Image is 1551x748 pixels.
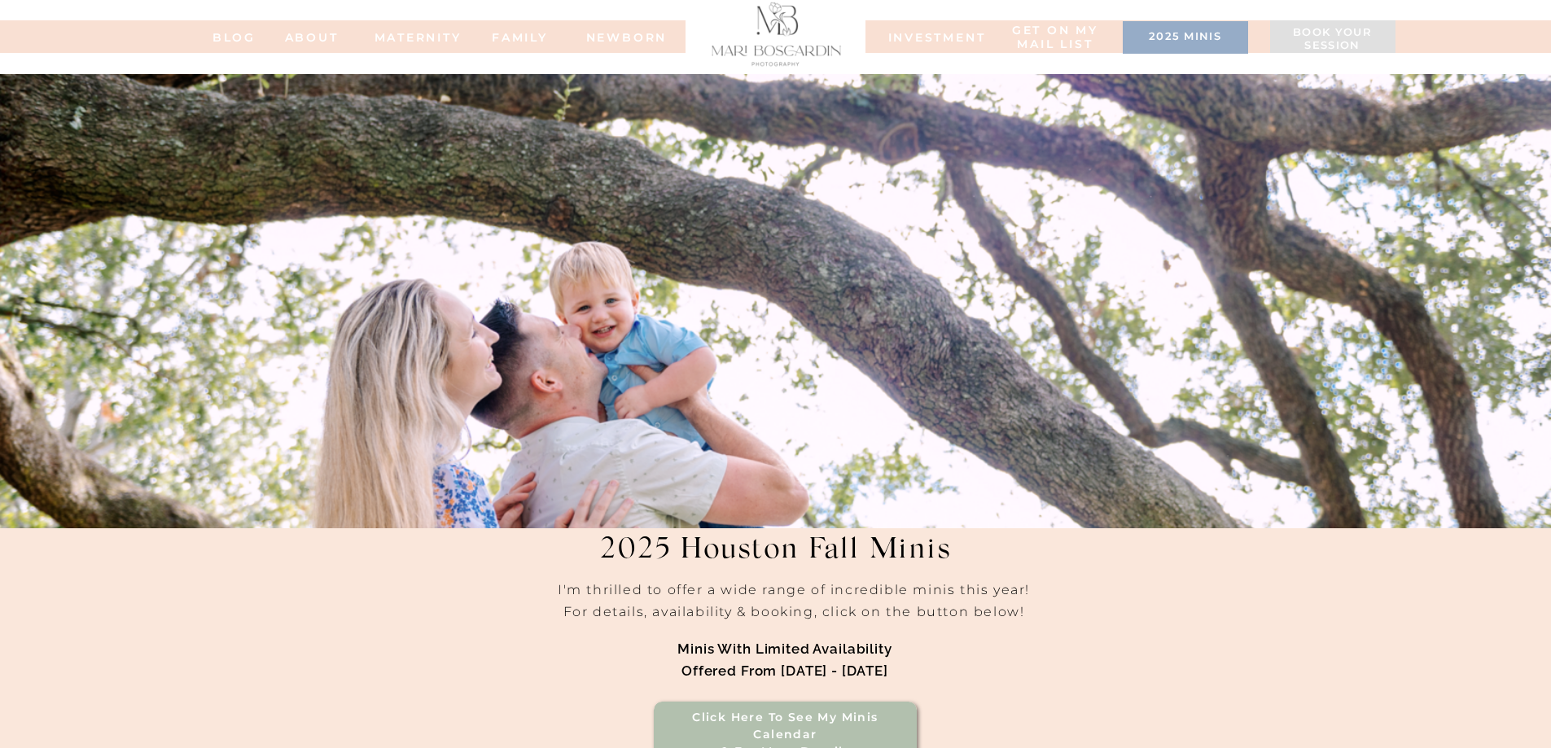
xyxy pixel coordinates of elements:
[267,31,357,42] a: ABOUT
[559,638,1012,724] h1: Minis with limited availability offered from [DATE] - [DATE]
[375,31,440,42] a: MATERNITY
[488,31,553,42] a: FAMILy
[202,31,267,42] a: BLOG
[1278,26,1387,54] a: Book your session
[581,31,673,42] a: NEWBORN
[669,709,902,744] h3: Click here to see my minis calendar & for more details
[1010,24,1102,52] a: Get on my MAIL list
[888,31,970,42] a: INVESTMENT
[575,534,978,587] h1: 2025 Houston Fall Minis
[397,579,1192,654] h2: I'm thrilled to offer a wide range of incredible minis this year! For details, availability & boo...
[1131,30,1240,46] a: 2025 minis
[669,709,902,744] a: Click here to see my minis calendar& for more details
